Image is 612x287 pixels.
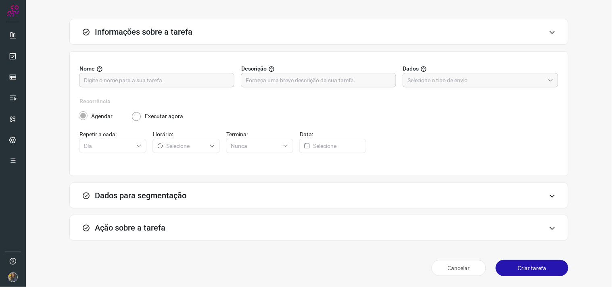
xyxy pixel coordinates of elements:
[79,64,95,73] span: Nome
[226,130,293,139] label: Termina:
[91,112,113,121] label: Agendar
[145,112,183,121] label: Executar agora
[403,64,419,73] span: Dados
[8,272,18,282] img: 7a73bbd33957484e769acd1c40d0590e.JPG
[407,73,545,87] input: Selecione o tipo de envio
[95,223,165,233] h3: Ação sobre a tarefa
[496,260,568,276] button: Criar tarefa
[313,139,361,153] input: Selecione
[246,73,391,87] input: Forneça uma breve descrição da sua tarefa.
[153,130,220,139] label: Horário:
[300,130,367,139] label: Data:
[95,27,192,37] h3: Informações sobre a tarefa
[84,139,133,153] input: Selecione
[79,130,146,139] label: Repetir a cada:
[231,139,280,153] input: Selecione
[7,5,19,17] img: Logo
[166,139,206,153] input: Selecione
[79,97,558,106] label: Recorrência
[84,73,230,87] input: Digite o nome para a sua tarefa.
[432,260,486,276] button: Cancelar
[95,191,186,200] h3: Dados para segmentação
[241,64,267,73] span: Descrição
